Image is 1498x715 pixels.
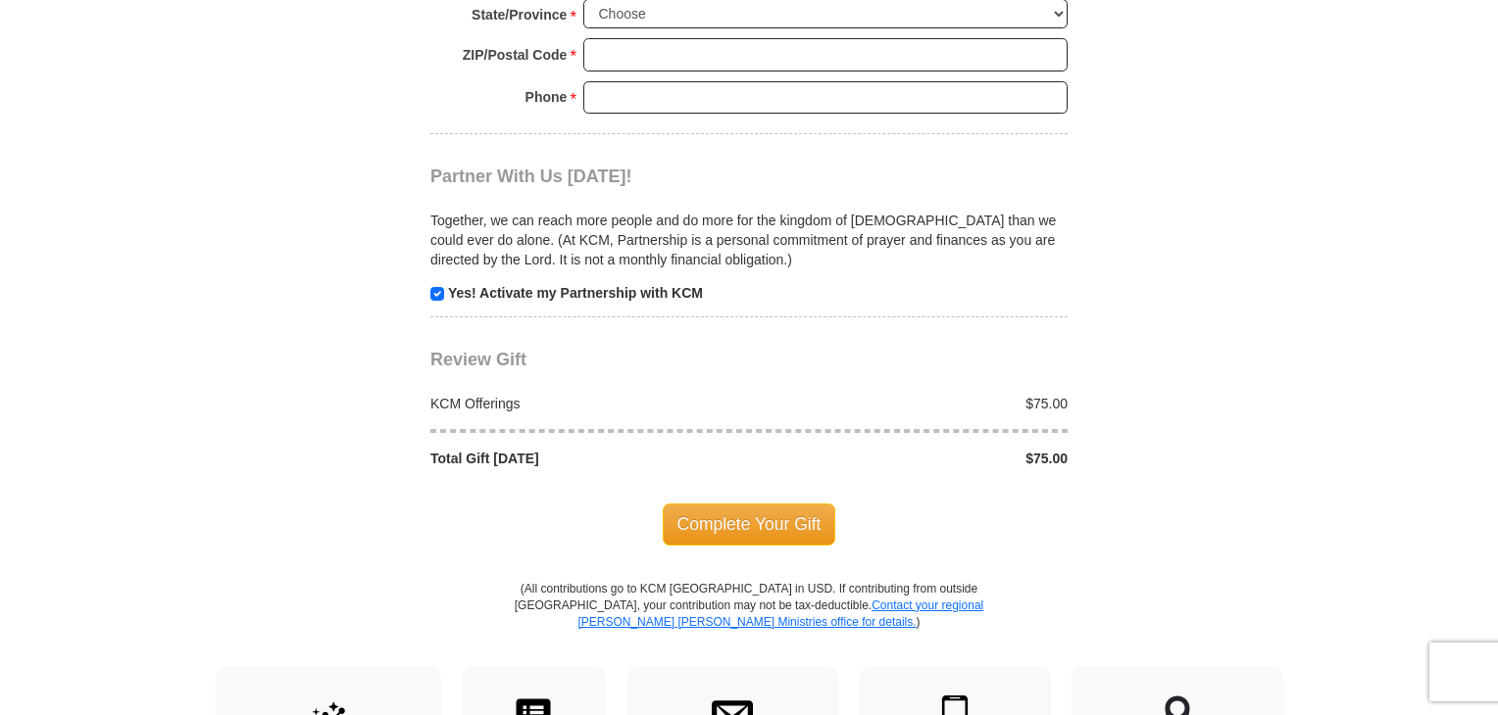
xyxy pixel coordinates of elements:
div: $75.00 [749,394,1078,413]
a: Contact your regional [PERSON_NAME] [PERSON_NAME] Ministries office for details. [577,598,983,629]
strong: ZIP/Postal Code [463,41,568,69]
strong: State/Province [472,1,567,28]
strong: Phone [525,83,568,111]
div: $75.00 [749,449,1078,468]
p: Together, we can reach more people and do more for the kingdom of [DEMOGRAPHIC_DATA] than we coul... [430,211,1068,269]
p: (All contributions go to KCM [GEOGRAPHIC_DATA] in USD. If contributing from outside [GEOGRAPHIC_D... [514,581,984,666]
span: Review Gift [430,350,526,369]
strong: Yes! Activate my Partnership with KCM [448,285,703,301]
div: Total Gift [DATE] [421,449,750,468]
span: Partner With Us [DATE]! [430,167,632,186]
div: KCM Offerings [421,394,750,413]
span: Complete Your Gift [663,503,836,545]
